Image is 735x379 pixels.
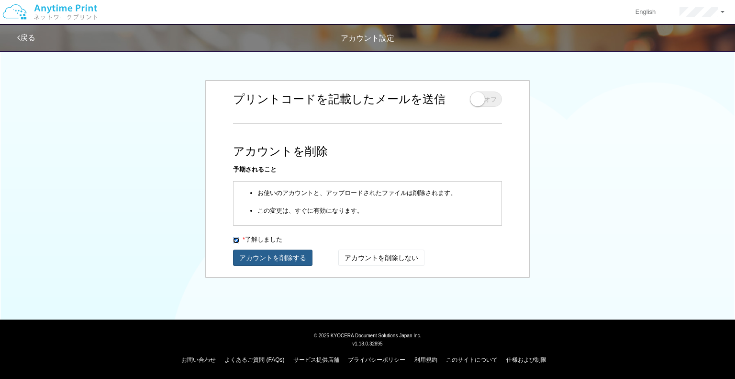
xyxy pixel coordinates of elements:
[352,341,382,346] span: v1.18.0.32895
[257,189,497,198] li: お使いのアカウントと、アップロードされたファイルは削除されます。
[314,332,422,338] span: © 2025 KYOCERA Document Solutions Japan Inc.
[293,356,339,363] a: サービス提供店舗
[338,250,424,266] button: アカウントを削除しない
[233,250,312,266] button: アカウントを削除する
[17,34,35,42] a: 戻る
[233,237,239,243] input: *了解しました
[257,207,497,216] li: この変更は、すぐに有効になります。
[348,356,405,363] a: プライバシーポリシー
[484,95,497,104] span: オフ
[233,145,502,158] h2: アカウントを削除
[341,34,394,42] span: アカウント設定
[224,356,284,363] a: よくあるご質問 (FAQs)
[506,356,546,363] a: 仕様および制限
[233,93,445,105] h2: プリントコードを記載したメールを送信
[446,356,498,363] a: このサイトについて
[181,356,216,363] a: お問い合わせ
[233,235,282,245] label: 了解しました
[233,165,502,174] p: 予期されること
[414,356,437,363] a: 利用規約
